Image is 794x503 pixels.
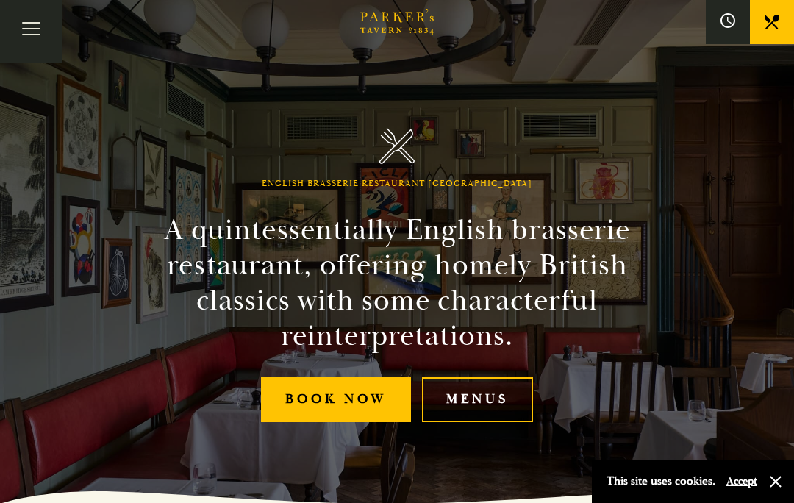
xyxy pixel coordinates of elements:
a: Menus [422,377,533,422]
button: Accept [726,474,757,488]
h2: A quintessentially English brasserie restaurant, offering homely British classics with some chara... [121,213,673,354]
h1: English Brasserie Restaurant [GEOGRAPHIC_DATA] [262,179,532,189]
button: Close and accept [768,474,783,489]
img: Parker's Tavern Brasserie Cambridge [379,128,415,164]
p: This site uses cookies. [607,471,715,492]
a: Book Now [261,377,411,422]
